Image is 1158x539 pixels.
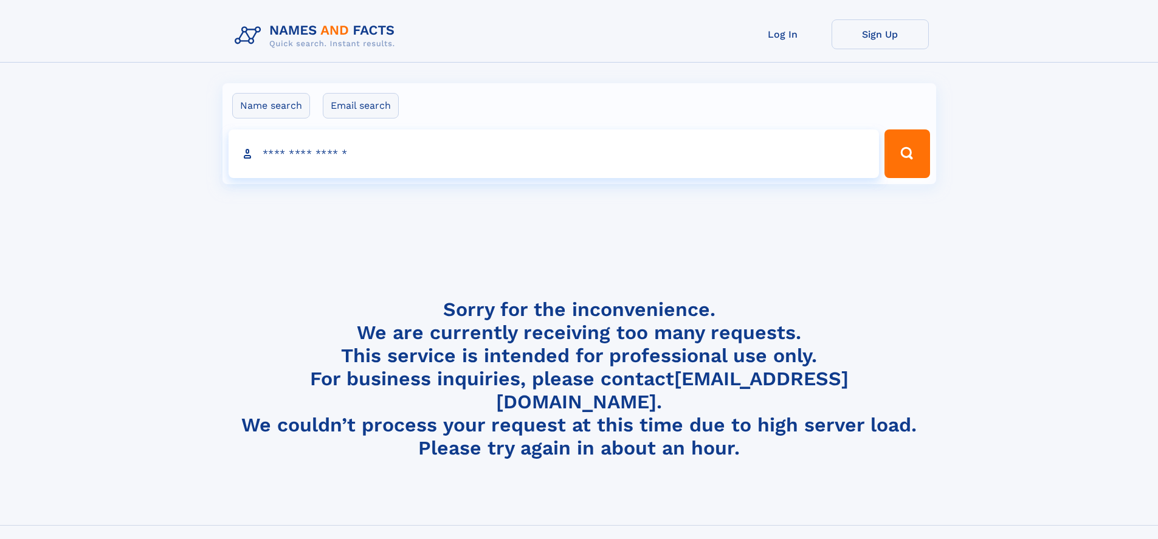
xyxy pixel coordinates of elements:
[230,298,929,460] h4: Sorry for the inconvenience. We are currently receiving too many requests. This service is intend...
[832,19,929,49] a: Sign Up
[734,19,832,49] a: Log In
[230,19,405,52] img: Logo Names and Facts
[323,93,399,118] label: Email search
[232,93,310,118] label: Name search
[884,129,929,178] button: Search Button
[229,129,880,178] input: search input
[496,367,849,413] a: [EMAIL_ADDRESS][DOMAIN_NAME]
